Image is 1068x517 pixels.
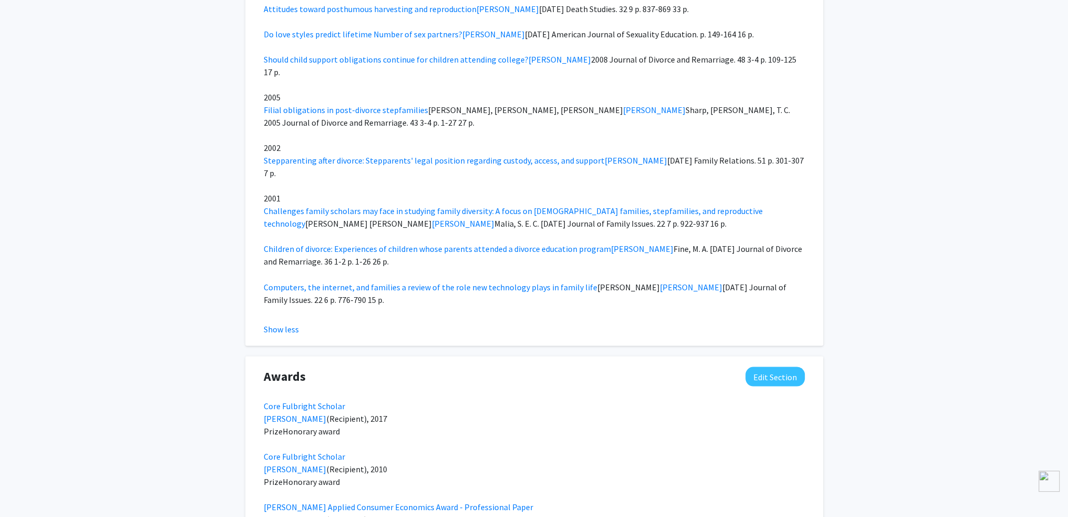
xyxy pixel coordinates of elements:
a: [PERSON_NAME] [528,54,591,65]
a: [PERSON_NAME] [660,281,722,292]
a: [PERSON_NAME] [462,29,525,39]
button: Edit Awards [745,367,805,386]
a: [PERSON_NAME] [623,105,686,115]
a: Do love styles predict lifetime Number of sex partners? [264,29,462,39]
a: Should child support obligations continue for children attending college? [264,54,528,65]
a: [PERSON_NAME] Applied Consumer Economics Award - Professional Paper [264,501,533,512]
button: Show less [264,322,299,335]
a: Core Fulbright Scholar [264,451,345,461]
a: Filial obligations in post-divorce stepfamilies [264,105,428,115]
a: [PERSON_NAME] [611,244,673,254]
a: [PERSON_NAME] [476,4,539,14]
a: [PERSON_NAME] [605,155,667,166]
a: [PERSON_NAME] [264,463,326,474]
a: Core Fulbright Scholar [264,400,345,411]
a: [PERSON_NAME] [264,413,326,423]
span: Awards [264,367,306,386]
a: Challenges family scholars may face in studying family diversity: A focus on [DEMOGRAPHIC_DATA] f... [264,206,763,229]
iframe: Chat [8,470,45,509]
a: Attitudes toward posthumous harvesting and reproduction [264,4,476,14]
a: [PERSON_NAME] [432,218,494,229]
a: Stepparenting after divorce: Stepparents' legal position regarding custody, access, and support [264,155,605,166]
a: Computers, the internet, and families a review of the role new technology plays in family life [264,281,597,292]
a: Children of divorce: Experiences of children whose parents attended a divorce education program [264,244,611,254]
